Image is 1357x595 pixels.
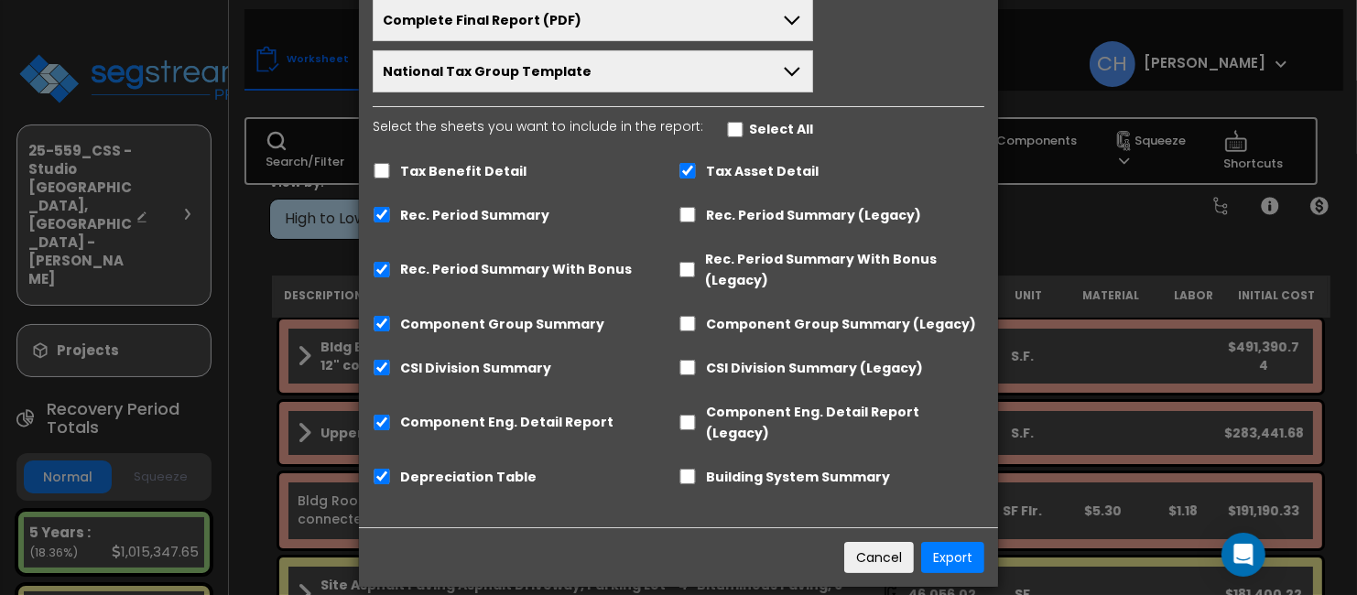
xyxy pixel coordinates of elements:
label: Depreciation Table [400,467,537,488]
input: Select the sheets you want to include in the report:Select All [726,122,744,137]
button: National Tax Group Template [373,50,813,92]
label: Select All [749,119,813,140]
span: Complete Final Report (PDF) [383,11,581,29]
label: Rec. Period Summary (Legacy) [706,205,921,226]
label: Rec. Period Summary With Bonus (Legacy) [705,249,984,291]
label: Component Eng. Detail Report [400,412,613,433]
button: Export [921,542,984,573]
label: CSI Division Summary [400,358,551,379]
label: Component Eng. Detail Report (Legacy) [706,402,984,444]
div: Open Intercom Messenger [1221,533,1265,577]
label: Component Group Summary (Legacy) [706,314,976,335]
label: Component Group Summary [400,314,604,335]
p: Select the sheets you want to include in the report: [373,116,703,138]
label: Tax Benefit Detail [400,161,527,182]
span: National Tax Group Template [383,62,592,81]
label: Building System Summary [706,467,890,488]
label: Rec. Period Summary With Bonus [400,259,632,280]
button: Cancel [844,542,914,573]
label: Tax Asset Detail [706,161,819,182]
label: Rec. Period Summary [400,205,549,226]
label: CSI Division Summary (Legacy) [706,358,923,379]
